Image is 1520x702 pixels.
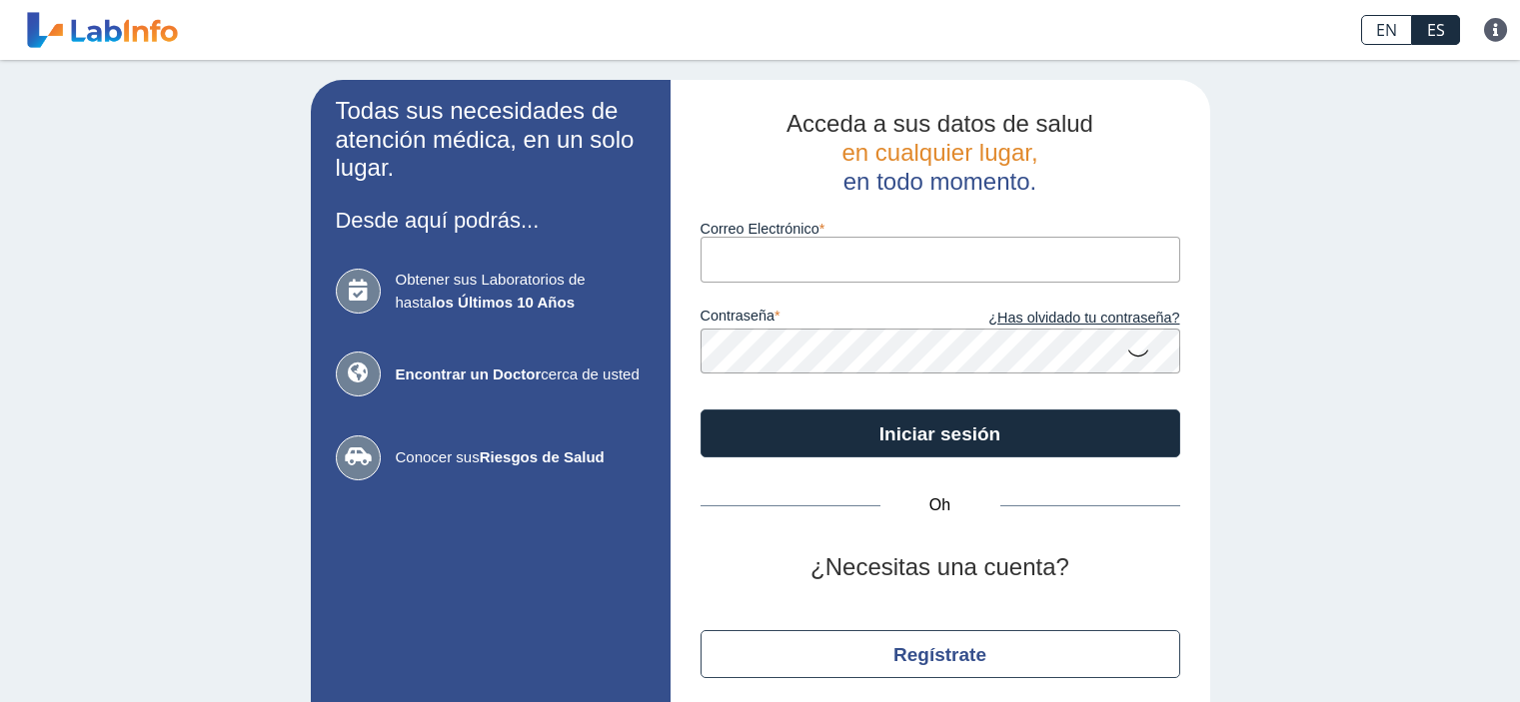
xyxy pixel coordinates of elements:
font: contraseña [701,308,774,324]
font: Iniciar sesión [879,423,1000,444]
button: Iniciar sesión [701,409,1180,457]
font: Conocer sus [396,448,480,465]
font: Acceda a sus datos de salud [786,110,1093,137]
font: los Últimos 10 Años [432,294,575,311]
font: Correo Electrónico [701,221,819,237]
font: Obtener sus Laboratorios de hasta [396,271,586,311]
font: cerca de usted [541,365,639,382]
a: ¿Has olvidado tu contraseña? [940,308,1180,330]
font: Todas sus necesidades de atención médica, en un solo lugar. [336,97,635,182]
font: Desde aquí podrás... [336,208,540,233]
font: ES [1427,19,1445,41]
font: ¿Necesitas una cuenta? [810,553,1069,580]
font: ¿Has olvidado tu contraseña? [988,310,1179,326]
font: Riesgos de Salud [480,448,605,465]
font: Regístrate [893,644,986,665]
button: Regístrate [701,630,1180,678]
font: EN [1376,19,1397,41]
font: Encontrar un Doctor [396,365,542,382]
font: en cualquier lugar, [841,139,1037,166]
font: en todo momento. [843,168,1036,195]
font: Oh [929,496,950,513]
